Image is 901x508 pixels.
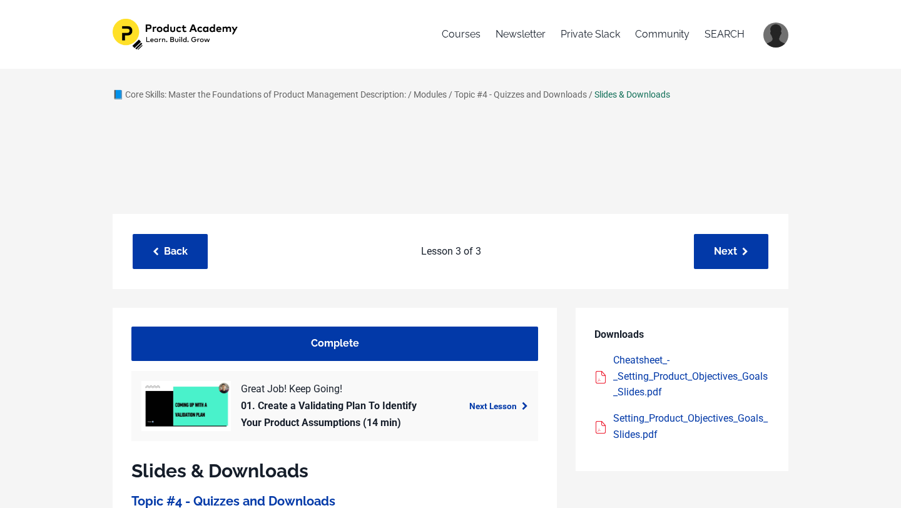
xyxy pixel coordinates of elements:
[469,401,528,411] a: Next Lesson
[214,243,688,260] p: Lesson 3 of 3
[449,88,452,101] div: /
[241,400,417,429] a: 01. Create a Validating Plan To Identify Your Product Assumptions (14 min)
[594,88,670,101] div: Slides & Downloads
[705,19,745,50] a: SEARCH
[131,456,538,486] h1: Slides & Downloads
[414,89,447,99] a: Modules
[408,88,412,101] div: /
[561,19,620,50] a: Private Slack
[594,371,607,384] img: acrobat.png
[141,381,231,431] img: 8rP3SWBOSqCC9NRUw9gq_8f0df55ed0450d6e1af01220bf060570.jpg
[131,327,538,361] a: Complete
[133,234,208,268] a: Back
[454,89,587,99] a: Topic #4 - Quizzes and Downloads
[635,19,690,50] a: Community
[694,234,768,268] a: Next
[589,88,593,101] div: /
[496,19,546,50] a: Newsletter
[241,380,429,397] span: Great Job! Keep Going!
[113,19,240,50] img: 1e4575b-f30f-f7bc-803-1053f84514_582dc3fb-c1b0-4259-95ab-5487f20d86c3.png
[594,327,770,343] p: Downloads
[613,352,770,400] div: Cheatsheet_-_Setting_Product_Objectives_Goals_Slides.pdf
[763,23,788,48] img: 84ec73885146f4192b1a17cc33ca0aae
[613,410,770,442] div: Setting_Product_Objectives_Goals_Slides.pdf
[442,19,481,50] a: Courses
[594,410,770,442] a: Setting_Product_Objectives_Goals_Slides.pdf
[594,421,607,434] img: acrobat.png
[113,89,406,99] a: 📘 Core Skills: Master the Foundations of Product Management Description:
[594,352,770,400] a: Cheatsheet_-_Setting_Product_Objectives_Goals_Slides.pdf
